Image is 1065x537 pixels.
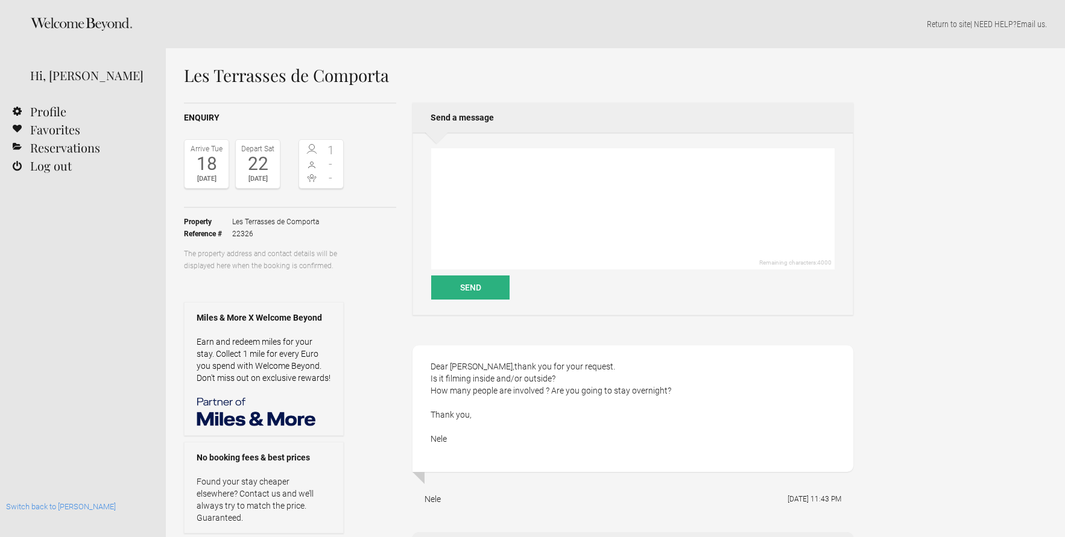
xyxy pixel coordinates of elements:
[197,476,331,524] p: Found your stay cheaper elsewhere? Contact us and we’ll always try to match the price. Guaranteed.
[431,275,510,300] button: Send
[184,216,232,228] strong: Property
[188,155,226,173] div: 18
[321,144,341,156] span: 1
[321,158,341,170] span: -
[239,173,277,185] div: [DATE]
[30,66,148,84] div: Hi, [PERSON_NAME]
[184,18,1047,30] p: | NEED HELP? .
[197,396,317,426] img: Miles & More
[188,173,226,185] div: [DATE]
[197,451,331,463] strong: No booking fees & best prices
[232,216,319,228] span: Les Terrasses de Comporta
[232,228,319,240] span: 22326
[184,66,853,84] h1: Les Terrasses de Comporta
[197,337,330,383] a: Earn and redeem miles for your stay. Collect 1 mile for every Euro you spend with Welcome Beyond....
[1017,19,1045,29] a: Email us
[788,495,841,503] flynt-date-display: [DATE] 11:43 PM
[412,345,853,472] div: Dear [PERSON_NAME],thank you for your request. Is it filming inside and/or outside? How many peop...
[184,248,344,272] p: The property address and contact details will be displayed here when the booking is confirmed.
[412,102,853,133] h2: Send a message
[6,502,116,511] a: Switch back to [PERSON_NAME]
[188,143,226,155] div: Arrive Tue
[927,19,970,29] a: Return to site
[184,111,396,124] h2: Enquiry
[239,155,277,173] div: 22
[425,493,441,505] div: Nele
[239,143,277,155] div: Depart Sat
[184,228,232,240] strong: Reference #
[197,312,331,324] strong: Miles & More X Welcome Beyond
[321,172,341,184] span: -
